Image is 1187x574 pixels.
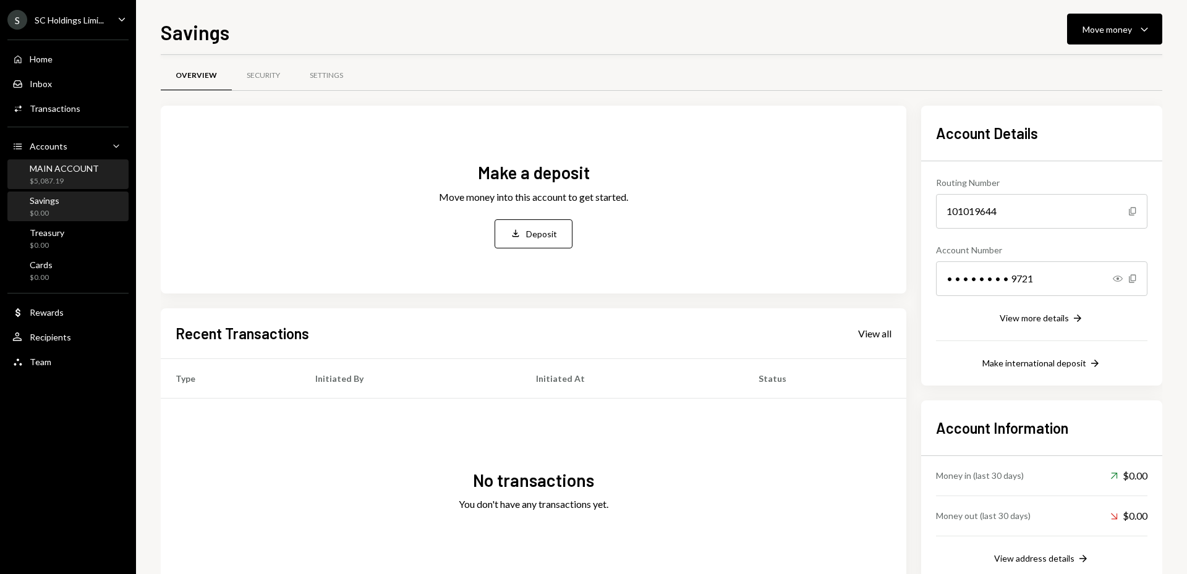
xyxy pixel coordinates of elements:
div: $5,087.19 [30,176,99,187]
a: Cards$0.00 [7,256,129,285]
div: Move money into this account to get started. [439,190,628,205]
div: MAIN ACCOUNT [30,163,99,174]
a: Recipients [7,326,129,348]
div: S [7,10,27,30]
a: Rewards [7,301,129,323]
th: Initiated By [300,358,521,398]
div: Transactions [30,103,80,114]
a: Inbox [7,72,129,95]
div: Cards [30,260,53,270]
div: Routing Number [936,176,1147,189]
a: View all [858,326,891,340]
div: Recipients [30,332,71,342]
div: You don't have any transactions yet. [459,497,608,512]
div: Inbox [30,78,52,89]
a: Transactions [7,97,129,119]
div: Home [30,54,53,64]
button: Deposit [495,219,572,248]
div: $0.00 [1110,509,1147,523]
h1: Savings [161,20,229,44]
div: $0.00 [30,240,64,251]
h2: Account Details [936,123,1147,143]
div: $0.00 [1110,468,1147,483]
a: Overview [161,60,232,91]
a: Team [7,350,129,373]
button: Make international deposit [982,357,1101,371]
div: Money in (last 30 days) [936,469,1024,482]
a: Accounts [7,135,129,157]
div: Move money [1083,23,1132,36]
a: MAIN ACCOUNT$5,087.19 [7,159,129,189]
th: Status [744,358,906,398]
div: $0.00 [30,272,53,283]
div: Security [247,70,280,81]
div: $0.00 [30,208,59,219]
div: View more details [1000,313,1069,323]
div: Accounts [30,141,67,151]
div: Rewards [30,307,64,318]
div: Savings [30,195,59,206]
div: Make a deposit [478,161,590,185]
div: SC Holdings Limi... [35,15,104,25]
div: View address details [994,553,1074,563]
button: View address details [994,552,1089,566]
div: Money out (last 30 days) [936,509,1031,522]
th: Initiated At [521,358,744,398]
div: View all [858,327,891,340]
div: Treasury [30,227,64,238]
div: Overview [176,70,217,81]
div: Team [30,357,51,367]
div: Deposit [526,227,557,240]
div: Settings [310,70,343,81]
a: Settings [295,60,358,91]
button: Move money [1067,14,1162,44]
div: No transactions [473,468,594,492]
div: Account Number [936,243,1147,256]
a: Home [7,48,129,70]
div: 101019644 [936,194,1147,229]
h2: Recent Transactions [176,323,309,344]
a: Security [232,60,295,91]
div: Make international deposit [982,358,1086,368]
a: Savings$0.00 [7,192,129,221]
button: View more details [1000,312,1084,326]
th: Type [161,358,300,398]
h2: Account Information [936,418,1147,438]
a: Treasury$0.00 [7,224,129,253]
div: • • • • • • • • 9721 [936,261,1147,296]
